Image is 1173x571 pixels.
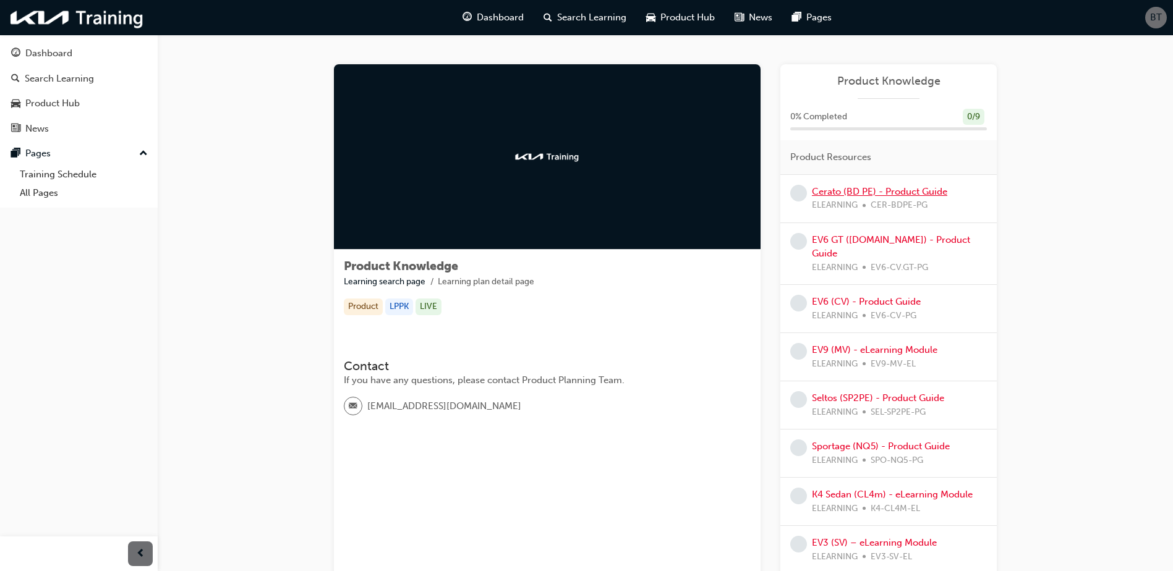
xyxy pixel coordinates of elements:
span: news-icon [11,124,20,135]
a: Search Learning [5,67,153,90]
span: learningRecordVerb_NONE-icon [790,343,807,360]
span: guage-icon [11,48,20,59]
span: ELEARNING [812,357,858,371]
span: ELEARNING [812,502,858,516]
a: Product Knowledge [790,74,987,88]
span: News [749,11,772,25]
span: EV6-CV-PG [871,309,916,323]
a: pages-iconPages [782,5,842,30]
h3: Contact [344,359,751,373]
a: EV6 GT ([DOMAIN_NAME]) - Product Guide [812,234,970,260]
a: Sportage (NQ5) - Product Guide [812,441,950,452]
div: LPPK [385,298,413,315]
span: learningRecordVerb_NONE-icon [790,295,807,311]
button: Pages [5,142,153,165]
span: guage-icon [463,10,472,25]
span: ELEARNING [812,454,858,468]
span: [EMAIL_ADDRESS][DOMAIN_NAME] [367,399,521,413]
img: kia-training [6,5,148,30]
div: Product [344,298,383,315]
a: News [5,117,153,140]
span: prev-icon [136,546,145,562]
button: BT [1145,7,1167,28]
a: K4 Sedan (CL4m) - eLearning Module [812,489,973,500]
div: LIVE [416,298,441,315]
a: Training Schedule [15,165,153,184]
div: If you have any questions, please contact Product Planning Team. [344,373,751,387]
span: learningRecordVerb_NONE-icon [790,391,807,408]
span: learningRecordVerb_NONE-icon [790,185,807,201]
a: search-iconSearch Learning [534,5,636,30]
span: up-icon [139,146,148,162]
a: All Pages [15,184,153,203]
span: Search Learning [557,11,626,25]
span: ELEARNING [812,261,858,275]
li: Learning plan detail page [438,275,534,289]
span: car-icon [646,10,655,25]
span: ELEARNING [812,405,858,420]
div: Search Learning [25,72,94,86]
span: 0 % Completed [790,110,847,124]
div: 0 / 9 [963,109,984,125]
span: ELEARNING [812,198,858,213]
span: search-icon [11,74,20,85]
div: News [25,122,49,136]
a: Seltos (SP2PE) - Product Guide [812,392,944,404]
div: Product Hub [25,96,80,111]
span: car-icon [11,98,20,109]
div: Pages [25,146,51,161]
span: BT [1150,11,1162,25]
span: pages-icon [11,148,20,159]
div: Dashboard [25,46,72,61]
span: EV3-SV-EL [871,550,912,564]
button: DashboardSearch LearningProduct HubNews [5,40,153,142]
span: learningRecordVerb_NONE-icon [790,488,807,504]
span: SPO-NQ5-PG [871,454,923,468]
span: CER-BDPE-PG [871,198,928,213]
span: learningRecordVerb_NONE-icon [790,233,807,250]
a: EV6 (CV) - Product Guide [812,296,921,307]
img: kia-training [513,151,581,163]
a: Learning search page [344,276,425,287]
a: news-iconNews [725,5,782,30]
span: EV9-MV-EL [871,357,916,371]
span: K4-CL4M-EL [871,502,920,516]
span: learningRecordVerb_NONE-icon [790,536,807,552]
span: Product Knowledge [344,259,458,273]
span: learningRecordVerb_NONE-icon [790,439,807,456]
span: Product Resources [790,150,871,164]
a: car-iconProduct Hub [636,5,725,30]
span: search-icon [544,10,552,25]
a: guage-iconDashboard [453,5,534,30]
span: ELEARNING [812,550,858,564]
a: Product Hub [5,92,153,115]
span: news-icon [735,10,744,25]
a: Dashboard [5,42,153,65]
span: ELEARNING [812,309,858,323]
span: EV6-CV.GT-PG [871,261,928,275]
a: EV9 (MV) - eLearning Module [812,344,937,355]
span: Product Hub [660,11,715,25]
span: Pages [806,11,832,25]
span: pages-icon [792,10,801,25]
a: Cerato (BD PE) - Product Guide [812,186,947,197]
span: SEL-SP2PE-PG [871,405,926,420]
a: EV3 (SV) – eLearning Module [812,537,937,548]
span: Dashboard [477,11,524,25]
span: email-icon [349,399,357,415]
